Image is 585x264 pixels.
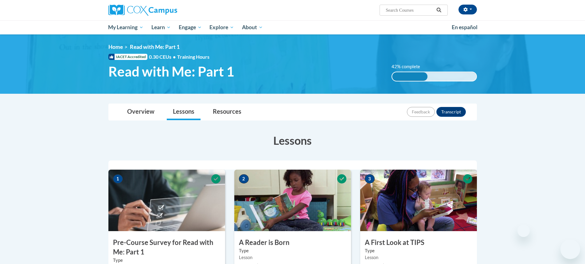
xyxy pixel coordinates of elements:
[113,174,123,183] span: 1
[177,54,209,60] span: Training Hours
[151,24,171,31] span: Learn
[108,63,234,80] span: Read with Me: Part 1
[149,53,177,60] span: 0.30 CEUs
[385,6,434,14] input: Search Courses
[108,5,225,16] a: Cox Campus
[108,170,225,231] img: Course Image
[239,174,249,183] span: 2
[99,20,486,34] div: Main menu
[108,44,123,50] a: Home
[436,107,466,117] button: Transcript
[207,104,248,120] a: Resources
[108,5,177,16] img: Cox Campus
[113,257,220,264] label: Type
[239,247,346,254] label: Type
[517,225,530,237] iframe: Close message
[458,5,477,14] button: Account Settings
[147,20,175,34] a: Learn
[242,24,263,31] span: About
[167,104,201,120] a: Lessons
[108,133,477,148] h3: Lessons
[179,24,202,31] span: Engage
[365,247,472,254] label: Type
[239,254,346,261] div: Lesson
[104,20,148,34] a: My Learning
[205,20,238,34] a: Explore
[175,20,206,34] a: Engage
[407,107,435,117] button: Feedback
[173,54,176,60] span: •
[121,104,161,120] a: Overview
[452,24,478,30] span: En español
[448,21,482,34] a: En español
[209,24,234,31] span: Explore
[434,6,443,14] button: Search
[238,20,267,34] a: About
[234,170,351,231] img: Course Image
[234,238,351,247] h3: A Reader is Born
[392,63,427,70] label: 42% complete
[130,44,180,50] span: Read with Me: Part 1
[360,170,477,231] img: Course Image
[360,238,477,247] h3: A First Look at TIPS
[365,174,375,183] span: 3
[108,54,147,60] span: IACET Accredited
[392,72,427,81] div: 42% complete
[365,254,472,261] div: Lesson
[108,24,143,31] span: My Learning
[560,239,580,259] iframe: Button to launch messaging window
[108,238,225,257] h3: Pre-Course Survey for Read with Me: Part 1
